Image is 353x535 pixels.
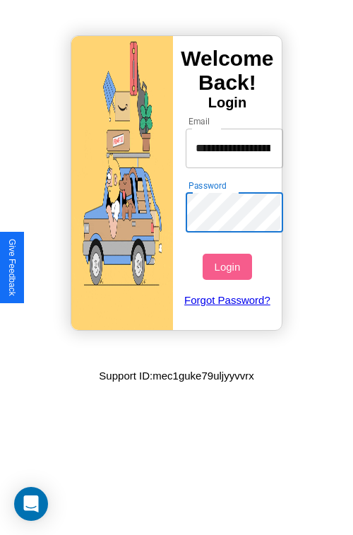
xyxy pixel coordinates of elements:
h4: Login [173,95,282,111]
h3: Welcome Back! [173,47,282,95]
img: gif [71,36,173,330]
div: Open Intercom Messenger [14,487,48,521]
a: Forgot Password? [179,280,277,320]
p: Support ID: mec1guke79uljyyvvrx [99,366,253,385]
button: Login [203,254,251,280]
label: Password [189,180,226,192]
div: Give Feedback [7,239,17,296]
label: Email [189,115,210,127]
